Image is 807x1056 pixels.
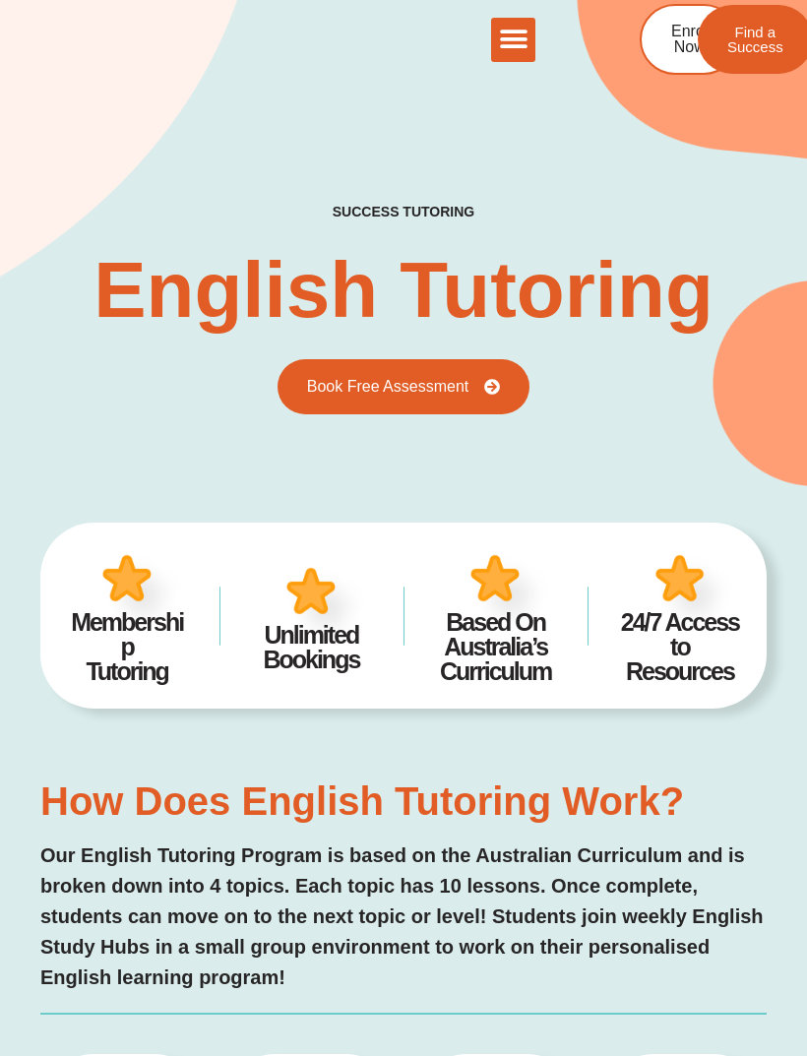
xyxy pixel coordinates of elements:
h2: English Tutoring [93,251,714,330]
h4: Unlimited Bookings [249,623,374,672]
a: Book Free Assessment [278,359,530,414]
h3: How Does english Tutoring Work? [40,781,767,821]
div: Menu Toggle [491,18,535,62]
h4: Membership Tutoring [65,610,190,684]
span: Book Free Assessment [307,379,469,395]
a: Enrol Now [640,4,739,75]
span: Find a Success [727,25,783,54]
h4: Based On Australia’s Curriculum [433,610,558,684]
span: Enrol Now [671,24,708,55]
p: Our English Tutoring Program is based on the Australian Curriculum and is broken down into 4 topi... [40,840,767,993]
h4: 24/7 Access to Resources [618,610,743,684]
h2: success tutoring [333,203,474,220]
